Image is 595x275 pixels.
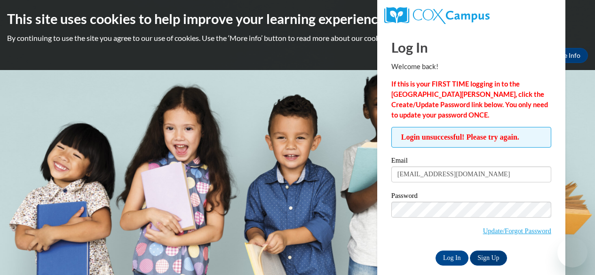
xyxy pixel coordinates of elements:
[391,62,551,72] p: Welcome back!
[557,237,587,267] iframe: Button to launch messaging window
[483,227,551,235] a: Update/Forgot Password
[544,48,588,63] a: More Info
[470,251,507,266] a: Sign Up
[436,251,468,266] input: Log In
[384,7,490,24] img: COX Campus
[391,157,551,166] label: Email
[391,192,551,202] label: Password
[7,9,588,28] h2: This site uses cookies to help improve your learning experience.
[391,80,548,119] strong: If this is your FIRST TIME logging in to the [GEOGRAPHIC_DATA][PERSON_NAME], click the Create/Upd...
[7,33,588,43] p: By continuing to use the site you agree to our use of cookies. Use the ‘More info’ button to read...
[391,127,551,148] span: Login unsuccessful! Please try again.
[391,38,551,57] h1: Log In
